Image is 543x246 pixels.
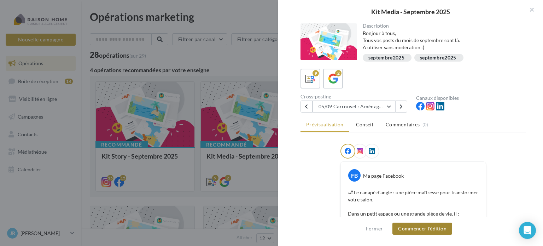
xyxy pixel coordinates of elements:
[335,70,341,76] div: 2
[356,121,373,127] span: Conseil
[363,23,521,28] div: Description
[313,70,319,76] div: 9
[363,172,404,179] div: Ma page Facebook
[313,101,395,113] button: 05/09 Carrousel : Aménager un salon avec un canapé d’angle
[422,122,428,127] span: (0)
[392,223,452,235] button: Commencer l'édition
[416,96,526,101] div: Canaux disponibles
[289,8,532,15] div: Kit Media - Septembre 2025
[300,94,410,99] div: Cross-posting
[363,224,386,233] button: Fermer
[519,222,536,239] div: Open Intercom Messenger
[368,55,405,61] div: septembre2025
[363,30,521,51] div: Bonjour à tous, Tous vos posts du mois de septembre sont là. À utiliser sans modération :)
[348,169,361,182] div: FB
[386,121,420,128] span: Commentaires
[420,55,456,61] div: septembre2025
